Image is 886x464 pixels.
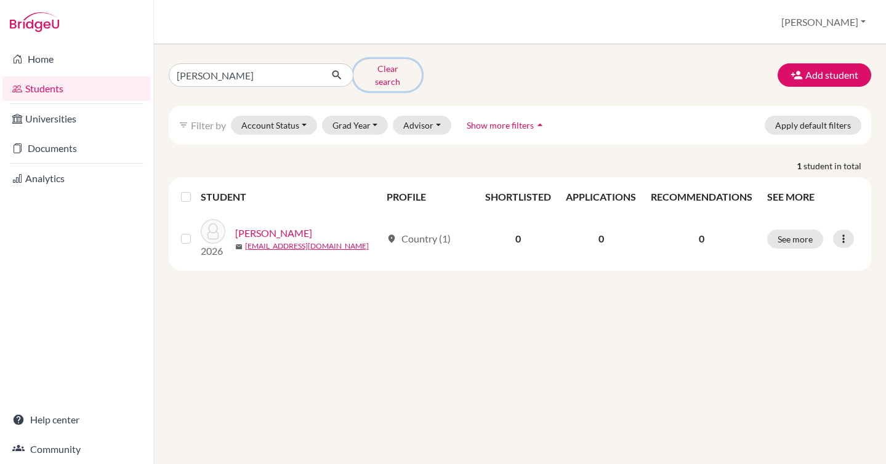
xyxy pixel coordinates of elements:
[231,116,317,135] button: Account Status
[478,182,558,212] th: SHORTLISTED
[2,437,151,462] a: Community
[191,119,226,131] span: Filter by
[778,63,871,87] button: Add student
[2,407,151,432] a: Help center
[797,159,803,172] strong: 1
[169,63,321,87] input: Find student by name...
[2,166,151,191] a: Analytics
[235,226,312,241] a: [PERSON_NAME]
[558,212,643,266] td: 0
[10,12,59,32] img: Bridge-U
[387,231,451,246] div: Country (1)
[534,119,546,131] i: arrow_drop_up
[387,234,397,244] span: location_on
[776,10,871,34] button: [PERSON_NAME]
[353,59,422,91] button: Clear search
[456,116,557,135] button: Show more filtersarrow_drop_up
[201,219,225,244] img: Silin, Robert
[760,182,866,212] th: SEE MORE
[2,106,151,131] a: Universities
[2,76,151,101] a: Students
[245,241,369,252] a: [EMAIL_ADDRESS][DOMAIN_NAME]
[558,182,643,212] th: APPLICATIONS
[379,182,478,212] th: PROFILE
[478,212,558,266] td: 0
[322,116,389,135] button: Grad Year
[651,231,752,246] p: 0
[765,116,861,135] button: Apply default filters
[2,136,151,161] a: Documents
[2,47,151,71] a: Home
[201,182,380,212] th: STUDENT
[201,244,225,258] p: 2026
[643,182,760,212] th: RECOMMENDATIONS
[467,120,534,130] span: Show more filters
[235,243,243,250] span: mail
[179,120,188,130] i: filter_list
[393,116,451,135] button: Advisor
[803,159,871,172] span: student in total
[767,230,823,249] button: See more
